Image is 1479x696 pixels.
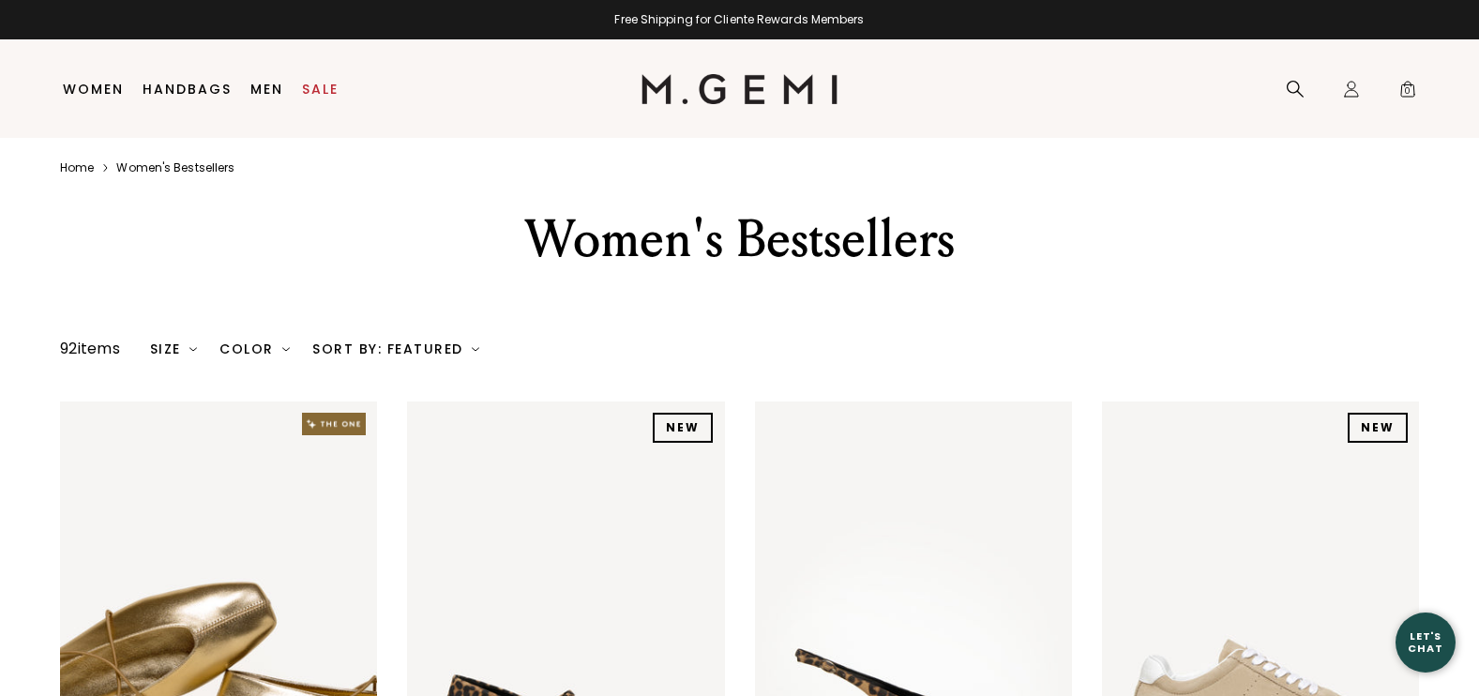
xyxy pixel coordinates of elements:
[250,82,283,97] a: Men
[150,341,198,356] div: Size
[63,82,124,97] a: Women
[143,82,232,97] a: Handbags
[415,205,1065,273] div: Women's Bestsellers
[1348,413,1408,443] div: NEW
[1396,630,1456,654] div: Let's Chat
[641,74,838,104] img: M.Gemi
[189,345,197,353] img: chevron-down.svg
[302,413,366,435] img: The One tag
[116,160,234,175] a: Women's bestsellers
[1398,83,1417,102] span: 0
[312,341,479,356] div: Sort By: Featured
[60,338,120,360] div: 92 items
[472,345,479,353] img: chevron-down.svg
[60,160,94,175] a: Home
[219,341,290,356] div: Color
[282,345,290,353] img: chevron-down.svg
[653,413,713,443] div: NEW
[302,82,339,97] a: Sale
